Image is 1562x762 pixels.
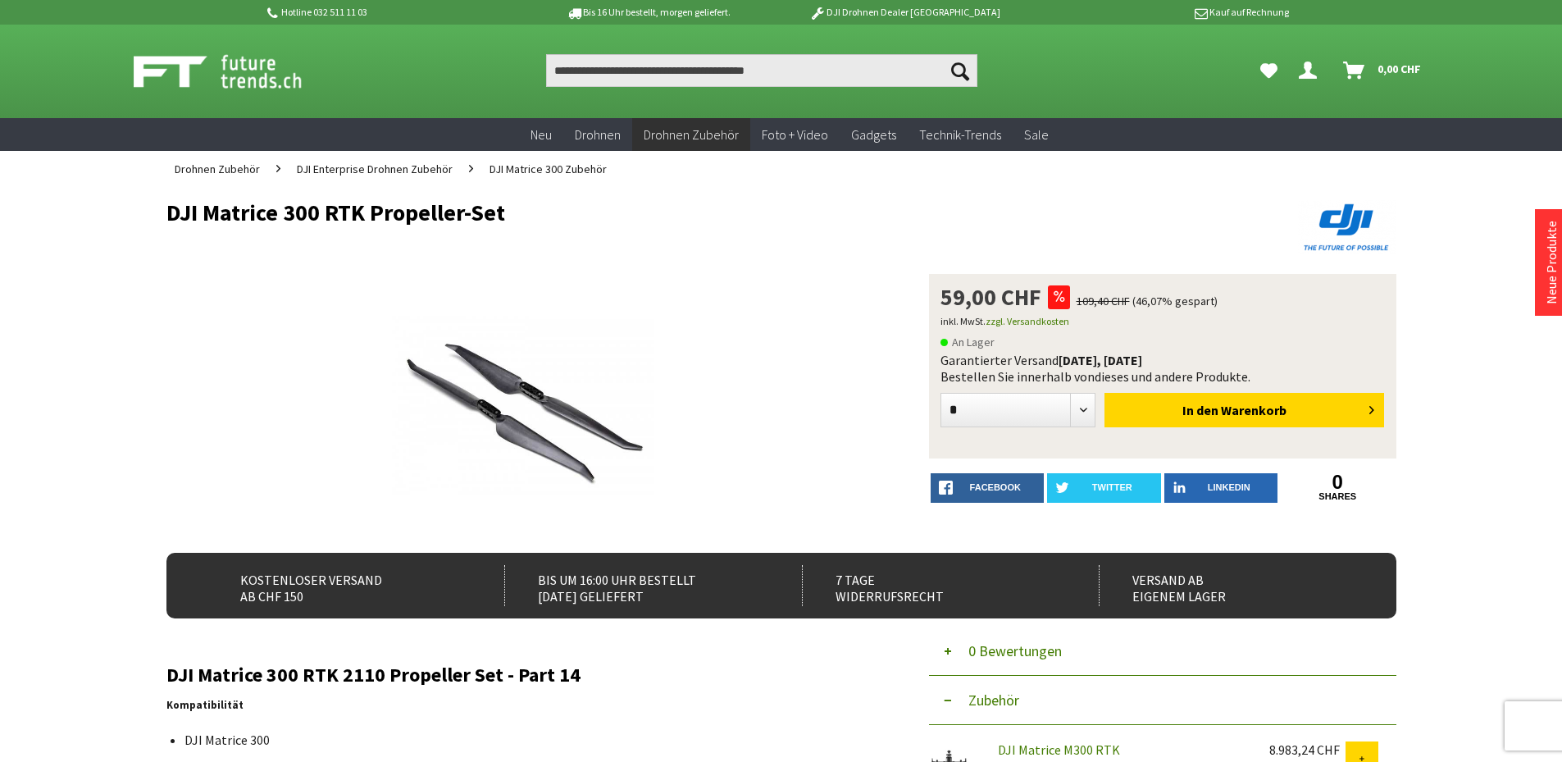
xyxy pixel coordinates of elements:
a: zzgl. Versandkosten [986,315,1069,327]
p: Bis 16 Uhr bestellt, morgen geliefert. [521,2,776,22]
a: facebook [931,473,1045,503]
img: Shop Futuretrends - zur Startseite wechseln [134,51,338,92]
a: Dein Konto [1292,54,1330,87]
span: 109,40 CHF [1077,294,1130,308]
input: Produkt, Marke, Kategorie, EAN, Artikelnummer… [546,54,977,87]
span: An Lager [940,332,995,352]
div: Bis um 16:00 Uhr bestellt [DATE] geliefert [504,565,766,606]
img: DJI Matrice 300 RTK Propeller-Set [392,274,654,536]
span: Sale [1024,126,1049,143]
span: (46,07% gespart) [1132,294,1218,308]
span: LinkedIn [1208,482,1250,492]
a: Gadgets [840,118,908,152]
div: Kostenloser Versand ab CHF 150 [207,565,469,606]
button: In den Warenkorb [1104,393,1384,427]
span: DJI Enterprise Drohnen Zubehör [297,162,453,176]
span: Drohnen Zubehör [175,162,260,176]
span: Drohnen Zubehör [644,126,739,143]
div: 7 Tage Widerrufsrecht [802,565,1063,606]
a: Foto + Video [750,118,840,152]
a: Meine Favoriten [1252,54,1286,87]
a: Drohnen Zubehör [632,118,750,152]
button: Suchen [943,54,977,87]
div: 8.983,24 CHF [1269,741,1346,758]
a: Warenkorb [1337,54,1429,87]
span: twitter [1092,482,1132,492]
a: Technik-Trends [908,118,1013,152]
p: inkl. MwSt. [940,312,1385,331]
a: Sale [1013,118,1060,152]
a: DJI Enterprise Drohnen Zubehör [289,151,461,187]
a: LinkedIn [1164,473,1278,503]
a: twitter [1047,473,1161,503]
h2: DJI Matrice 300 RTK 2110 Propeller Set - Part 14 [166,664,880,686]
div: Versand ab eigenem Lager [1099,565,1360,606]
a: Drohnen [563,118,632,152]
strong: Kompatibilität [166,698,244,712]
span: 0,00 CHF [1378,56,1421,82]
a: shares [1281,491,1395,502]
span: Neu [531,126,552,143]
p: Hotline 032 511 11 03 [265,2,521,22]
span: In den [1182,402,1218,418]
span: 59,00 CHF [940,285,1041,308]
a: DJI Matrice 300 Zubehör [481,151,615,187]
p: Kauf auf Rechnung [1033,2,1289,22]
a: Drohnen Zubehör [166,151,268,187]
span: Warenkorb [1221,402,1286,418]
span: DJI Matrice 300 Zubehör [490,162,607,176]
span: facebook [970,482,1021,492]
img: DJI [1298,200,1396,254]
span: Drohnen [575,126,621,143]
li: DJI Matrice 300 [184,732,867,748]
a: DJI Matrice M300 RTK [998,741,1120,758]
a: 0 [1281,473,1395,491]
a: Neu [519,118,563,152]
div: Garantierter Versand Bestellen Sie innerhalb von dieses und andere Produkte. [940,352,1385,385]
a: Neue Produkte [1543,221,1560,304]
h1: DJI Matrice 300 RTK Propeller-Set [166,200,1150,225]
span: Foto + Video [762,126,828,143]
button: 0 Bewertungen [929,627,1396,676]
b: [DATE], [DATE] [1059,352,1142,368]
span: Technik-Trends [919,126,1001,143]
button: Zubehör [929,676,1396,725]
p: DJI Drohnen Dealer [GEOGRAPHIC_DATA] [776,2,1032,22]
span: Gadgets [851,126,896,143]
